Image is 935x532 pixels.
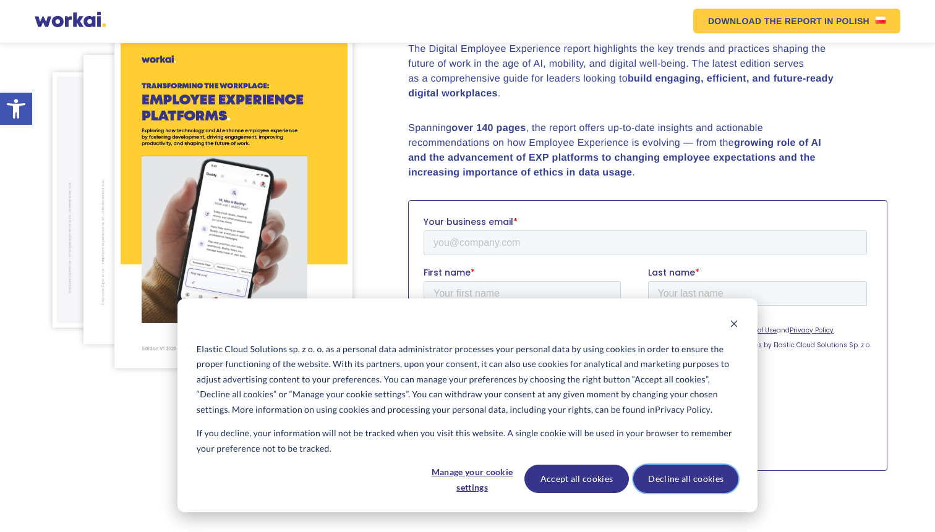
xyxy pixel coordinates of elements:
p: Spanning , the report offers up-to-date insights and actionable recommendations on how Employee E... [408,121,841,180]
p: The Digital Employee Experience report highlights the key trends and practices shaping the future... [408,42,841,101]
button: Manage your cookie settings [425,465,520,493]
img: DEX-2024-v2.2.png [114,32,352,368]
button: Dismiss cookie banner [730,318,738,333]
img: Polish flag [876,17,886,23]
button: Accept all cookies [524,465,630,493]
a: DOWNLOAD THE REPORTIN POLISHPolish flag [693,9,900,33]
strong: build engaging, efficient, and future-ready digital workplaces [408,74,834,99]
iframe: Form 0 [424,216,872,465]
div: Cookie banner [177,298,758,512]
img: DEX-2024-str-30.png [53,72,233,328]
em: DOWNLOAD THE REPORT [708,17,822,25]
strong: over 140 pages [451,123,526,133]
strong: growing role of AI and the advancement of EXP platforms to changing employee expectations and the... [408,138,821,178]
p: If you decline, your information will not be tracked when you visit this website. A single cookie... [197,426,738,456]
button: Decline all cookies [633,465,738,493]
a: Privacy Policy [655,402,711,418]
p: Elastic Cloud Solutions sp. z o. o. as a personal data administrator processes your personal data... [197,342,738,418]
img: DEX-2024-str-8.png [83,55,288,344]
